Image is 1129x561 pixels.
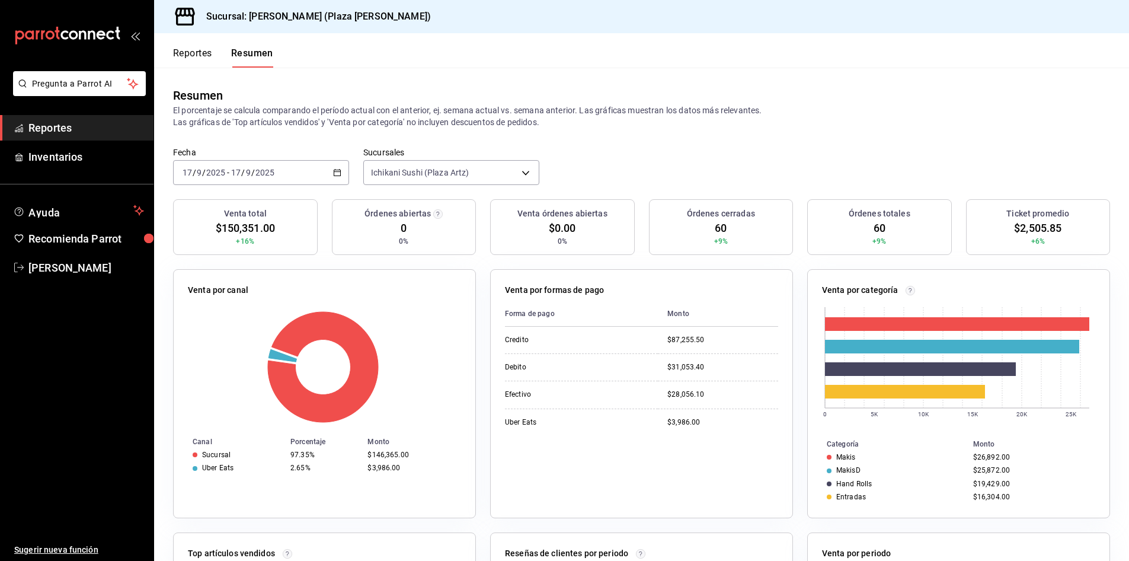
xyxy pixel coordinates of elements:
div: $146,365.00 [367,451,456,459]
span: Reportes [28,120,144,136]
div: $87,255.50 [667,335,778,345]
span: 0% [558,236,567,247]
div: Makis [836,453,856,461]
div: $28,056.10 [667,390,778,400]
text: 25K [1066,411,1077,417]
text: 0 [823,411,827,417]
span: - [227,168,229,177]
h3: Sucursal: [PERSON_NAME] (Plaza [PERSON_NAME]) [197,9,431,24]
th: Monto [363,435,475,448]
div: Sucursal [202,451,231,459]
span: +9% [872,236,886,247]
div: Debito [505,362,623,372]
span: $150,351.00 [216,220,275,236]
th: Canal [174,435,286,448]
text: 5K [871,411,878,417]
button: Resumen [231,47,273,68]
input: -- [196,168,202,177]
input: ---- [206,168,226,177]
div: Uber Eats [202,464,234,472]
span: / [241,168,245,177]
div: Efectivo [505,390,623,400]
span: +9% [714,236,728,247]
span: Sugerir nueva función [14,544,144,556]
p: Venta por canal [188,284,248,297]
input: -- [245,168,251,177]
text: 20K [1016,411,1028,417]
span: 60 [874,220,885,236]
p: Venta por categoría [822,284,898,297]
span: $0.00 [549,220,576,236]
div: 2.65% [290,464,358,472]
p: El porcentaje se calcula comparando el período actual con el anterior, ej. semana actual vs. sema... [173,104,1110,128]
span: [PERSON_NAME] [28,260,144,276]
div: navigation tabs [173,47,273,68]
span: Recomienda Parrot [28,231,144,247]
h3: Ticket promedio [1006,208,1069,220]
span: Inventarios [28,149,144,165]
span: $2,505.85 [1014,220,1061,236]
button: Pregunta a Parrot AI [13,71,146,96]
h3: Órdenes abiertas [364,208,431,220]
span: Ayuda [28,203,129,218]
span: / [193,168,196,177]
span: +16% [236,236,254,247]
button: Reportes [173,47,212,68]
div: $26,892.00 [973,453,1090,461]
a: Pregunta a Parrot AI [8,86,146,98]
div: Entradas [836,493,866,501]
p: Venta por formas de pago [505,284,604,297]
th: Monto [658,301,778,327]
label: Sucursales [363,148,539,157]
div: $3,986.00 [667,417,778,428]
div: 97.35% [290,451,358,459]
div: Resumen [173,87,223,104]
h3: Venta órdenes abiertas [517,208,607,220]
div: MakisD [836,466,861,474]
span: +6% [1031,236,1045,247]
label: Fecha [173,148,349,157]
text: 15K [967,411,978,417]
p: Venta por periodo [822,547,891,560]
div: Hand Rolls [836,480,872,488]
span: 0 [401,220,407,236]
text: 10K [918,411,929,417]
h3: Órdenes totales [849,208,910,220]
p: Reseñas de clientes por periodo [505,547,628,560]
div: $3,986.00 [367,464,456,472]
h3: Venta total [224,208,267,220]
div: Uber Eats [505,417,623,428]
span: 0% [399,236,408,247]
th: Categoría [808,438,968,451]
input: -- [182,168,193,177]
div: Credito [505,335,623,345]
input: ---- [255,168,275,177]
button: open_drawer_menu [130,31,140,40]
div: $19,429.00 [973,480,1090,488]
span: Ichikani Sushi (Plaza Artz) [371,167,469,179]
span: 60 [715,220,727,236]
p: Top artículos vendidos [188,547,275,560]
th: Porcentaje [286,435,363,448]
span: / [202,168,206,177]
div: $31,053.40 [667,362,778,372]
h3: Órdenes cerradas [687,208,755,220]
div: $25,872.00 [973,466,1090,474]
div: $16,304.00 [973,493,1090,501]
span: / [251,168,255,177]
th: Monto [968,438,1109,451]
input: -- [231,168,241,177]
span: Pregunta a Parrot AI [32,78,127,90]
th: Forma de pago [505,301,658,327]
